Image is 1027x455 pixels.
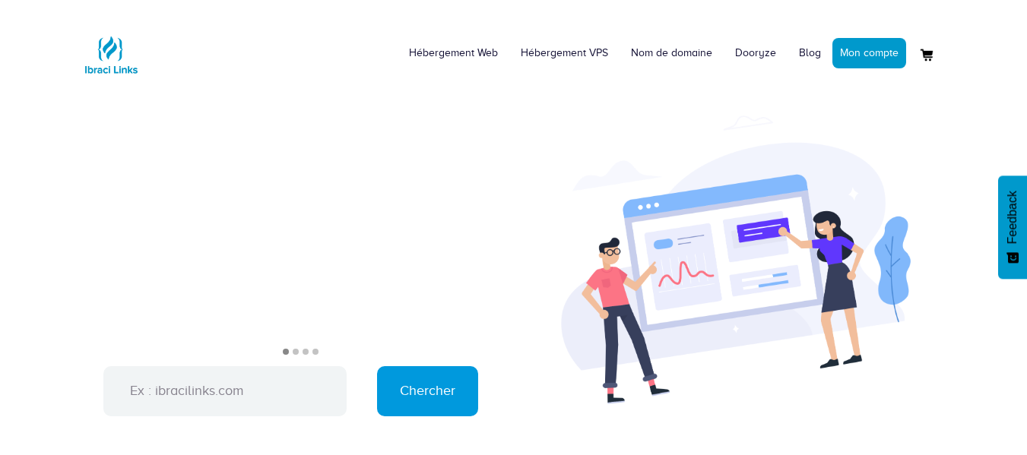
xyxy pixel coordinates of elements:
button: Feedback - Afficher l’enquête [998,175,1027,279]
a: Logo Ibraci Links [81,11,141,85]
a: Dooryze [724,30,788,76]
img: Logo Ibraci Links [81,24,141,85]
span: Feedback [1006,191,1019,244]
a: Blog [788,30,832,76]
a: Hébergement VPS [509,30,620,76]
a: Mon compte [832,38,906,68]
input: Ex : ibracilinks.com [103,366,347,416]
input: Chercher [377,366,478,416]
a: Hébergement Web [398,30,509,76]
a: Nom de domaine [620,30,724,76]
